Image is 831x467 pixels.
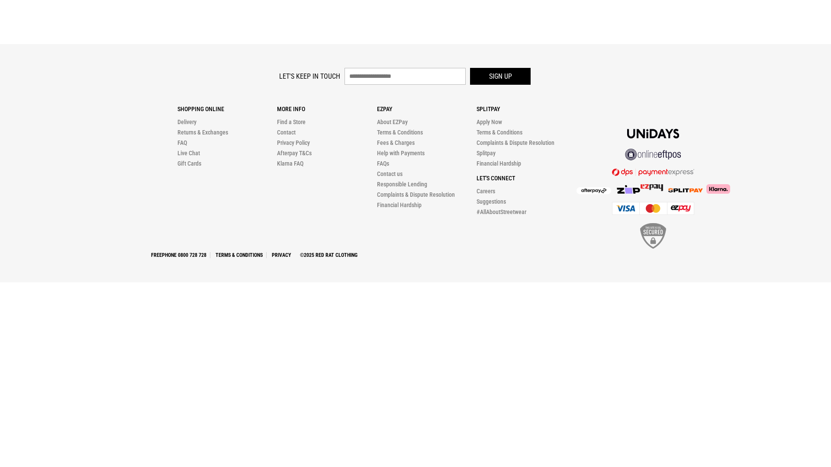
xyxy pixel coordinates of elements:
a: Find a Store [277,118,306,125]
a: Fees & Charges [377,139,415,146]
a: Gift Cards [177,160,201,167]
img: Splitpay [641,184,663,191]
a: Terms & Conditions [212,252,267,258]
p: Ezpay [377,106,477,112]
a: Financial Hardship [477,160,521,167]
a: #AllAboutStreetwear [477,208,526,215]
a: Terms & Conditions [377,129,423,136]
img: Splitpay [668,188,703,192]
p: Splitpay [477,106,576,112]
a: Privacy Policy [277,139,310,146]
a: ©2025 Red Rat Clothing [296,252,361,258]
a: FAQs [377,160,389,167]
a: Freephone 0800 728 728 [148,252,210,258]
img: Unidays [627,129,679,138]
a: Terms & Conditions [477,129,522,136]
img: SSL [640,223,666,249]
a: Splitpay [477,150,496,157]
p: Let's Connect [477,175,576,182]
img: online eftpos [625,149,681,160]
a: Responsible Lending [377,181,427,188]
a: Financial Hardship [377,202,422,208]
a: Complaints & Dispute Resolution [377,191,455,198]
img: Klarna [703,184,730,194]
a: Privacy [268,252,295,258]
img: Cards [612,202,694,215]
img: DPS [612,168,694,176]
img: Zip [616,185,641,194]
a: Complaints & Dispute Resolution [477,139,554,146]
a: FAQ [177,139,187,146]
a: Careers [477,188,495,195]
a: Suggestions [477,198,506,205]
label: Let's keep in touch [279,72,340,80]
a: Contact us [377,170,403,177]
p: More Info [277,106,377,112]
a: Delivery [177,118,196,125]
a: Returns & Exchanges [177,129,228,136]
a: Klarna FAQ [277,160,303,167]
a: Contact [277,129,296,136]
a: Live Chat [177,150,200,157]
a: About EZPay [377,118,408,125]
a: Apply Now [477,118,502,125]
button: Sign up [470,68,531,85]
a: Help with Payments [377,150,425,157]
img: Afterpay [577,187,611,194]
a: Afterpay T&Cs [277,150,312,157]
p: Shopping Online [177,106,277,112]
